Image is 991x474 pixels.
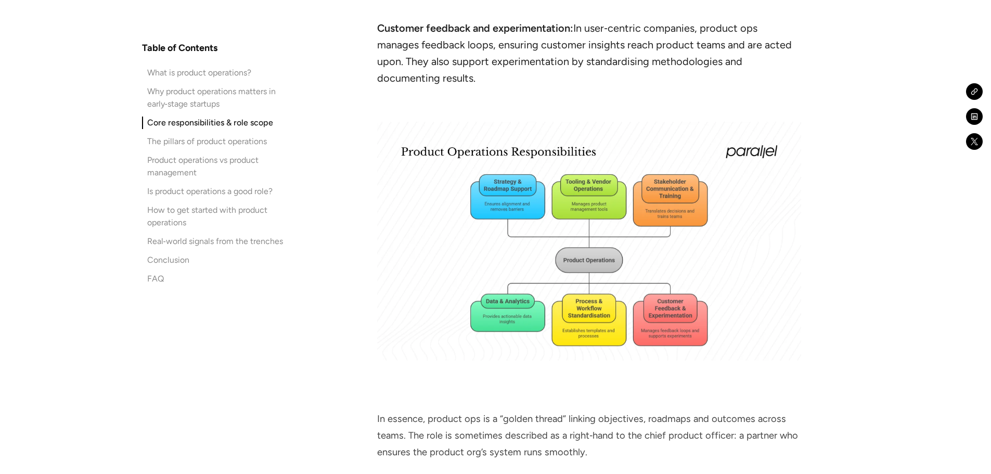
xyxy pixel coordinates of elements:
p: In essence, product ops is a “golden thread” linking objectives, roadmaps and outcomes across tea... [377,411,801,461]
div: Product operations vs product management [147,154,306,179]
div: Real‑world signals from the trenches [147,235,283,248]
a: Real‑world signals from the trenches [142,235,306,248]
a: FAQ [142,273,306,285]
div: Why product operations matters in early‑stage startups [147,85,306,110]
a: Conclusion [142,254,306,266]
div: How to get started with product operations [147,204,306,229]
div: Conclusion [147,254,189,266]
h4: Table of Contents [142,42,217,54]
li: In user‑centric companies, product ops manages feedback loops, ensuring customer insights reach p... [377,20,801,86]
a: Core responsibilities & role scope [142,117,306,129]
div: FAQ [147,273,164,285]
a: Is product operations a good role? [142,185,306,198]
a: Product operations vs product management [142,154,306,179]
div: The pillars of product operations [147,135,267,148]
a: The pillars of product operations [142,135,306,148]
a: What is product operations? [142,67,306,79]
img: Core responsibilities & role scope [377,122,801,360]
a: How to get started with product operations [142,204,306,229]
strong: Customer feedback and experimentation: [377,22,573,34]
div: What is product operations? [147,67,251,79]
div: Core responsibilities & role scope [147,117,273,129]
div: Is product operations a good role? [147,185,273,198]
a: Why product operations matters in early‑stage startups [142,85,306,110]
